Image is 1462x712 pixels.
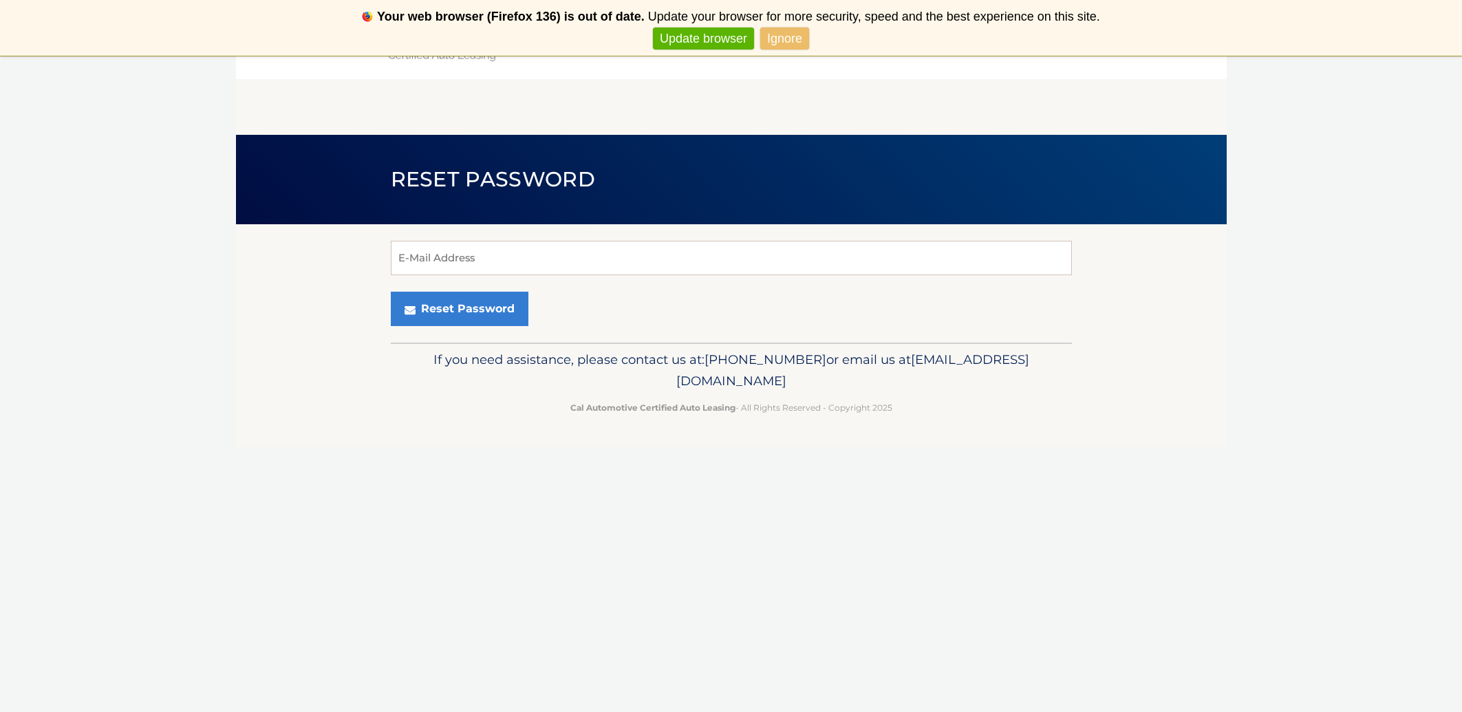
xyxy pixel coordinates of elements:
a: Ignore [760,28,809,50]
button: Reset Password [391,292,528,326]
span: [PHONE_NUMBER] [705,352,826,367]
b: Your web browser (Firefox 136) is out of date. [377,10,645,23]
span: Reset Password [391,166,595,192]
span: Update your browser for more security, speed and the best experience on this site. [648,10,1100,23]
a: Update browser [653,28,754,50]
p: If you need assistance, please contact us at: or email us at [400,349,1063,393]
p: - All Rights Reserved - Copyright 2025 [400,400,1063,415]
strong: Cal Automotive Certified Auto Leasing [570,402,735,413]
input: E-Mail Address [391,241,1072,275]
